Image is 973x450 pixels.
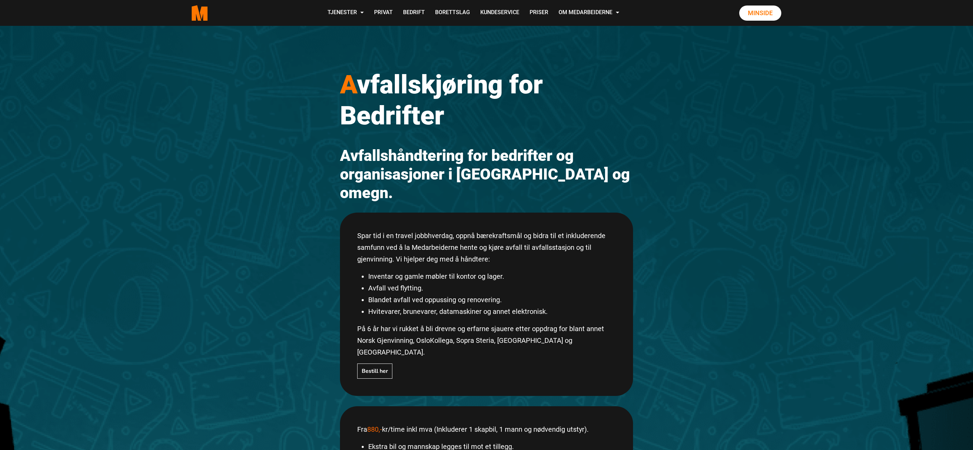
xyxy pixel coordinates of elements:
[369,1,398,25] a: Privat
[340,69,357,100] span: A
[340,69,633,131] h1: vfallskjøring for Bedrifter
[368,282,616,294] li: Avfall ved flytting.
[357,423,616,435] p: Fra kr/time inkl mva (Inkluderer 1 skapbil, 1 mann og nødvendig utstyr).
[524,1,553,25] a: Priser
[340,146,633,202] h2: Avfallshåndtering for bedrifter og organisasjoner i [GEOGRAPHIC_DATA] og omegn.
[367,425,382,433] span: 880,-
[553,1,624,25] a: Om Medarbeiderne
[362,367,388,375] b: Bestill her
[475,1,524,25] a: Kundeservice
[430,1,475,25] a: Borettslag
[398,1,430,25] a: Bedrift
[357,230,616,265] p: Spar tid i en travel jobbhverdag, oppnå bærekraftsmål og bidra til et inkluderende samfunn ved å ...
[357,323,616,358] p: På 6 år har vi rukket å bli drevne og erfarne sjauere etter oppdrag for blant annet Norsk Gjenvin...
[357,364,392,379] button: Bestill her
[368,270,616,282] li: Inventar og gamle møbler til kontor og lager.
[322,1,369,25] a: Tjenester
[739,6,781,21] a: Minside
[368,306,616,317] li: Hvitevarer, brunevarer, datamaskiner og annet elektronisk.
[368,294,616,306] li: Blandet avfall ved oppussing og renovering.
